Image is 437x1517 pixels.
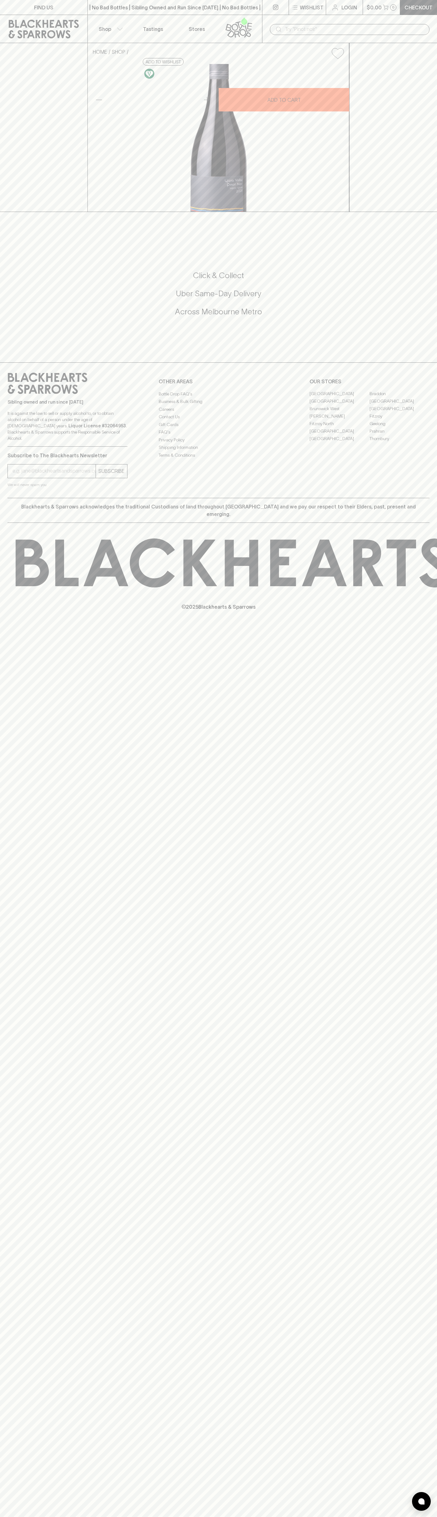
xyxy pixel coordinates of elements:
[285,24,425,34] input: Try "Pinot noir"
[329,46,346,61] button: Add to wishlist
[159,421,279,428] a: Gift Cards
[68,423,126,428] strong: Liquor License #32064953
[159,398,279,405] a: Business & Bulk Gifting
[370,428,430,435] a: Prahran
[418,1498,425,1505] img: bubble-icon
[392,6,395,9] p: 0
[370,435,430,443] a: Thornbury
[370,398,430,405] a: [GEOGRAPHIC_DATA]
[96,464,127,478] button: SUBSCRIBE
[143,58,184,66] button: Add to wishlist
[7,288,430,299] h5: Uber Same-Day Delivery
[310,413,370,420] a: [PERSON_NAME]
[143,25,163,33] p: Tastings
[159,405,279,413] a: Careers
[88,15,132,43] button: Shop
[219,88,349,111] button: ADD TO CART
[88,64,349,212] img: 38890.png
[7,410,127,441] p: It is against the law to sell or supply alcohol to, or to obtain alcohol on behalf of a person un...
[300,4,324,11] p: Wishlist
[175,15,219,43] a: Stores
[267,96,301,104] p: ADD TO CART
[310,398,370,405] a: [GEOGRAPHIC_DATA]
[34,4,53,11] p: FIND US
[370,405,430,413] a: [GEOGRAPHIC_DATA]
[370,420,430,428] a: Geelong
[7,245,430,350] div: Call to action block
[7,307,430,317] h5: Across Melbourne Metro
[159,413,279,421] a: Contact Us
[7,399,127,405] p: Sibling owned and run since [DATE]
[367,4,382,11] p: $0.00
[159,436,279,444] a: Privacy Policy
[310,405,370,413] a: Brunswick West
[143,67,156,80] a: Made without the use of any animal products.
[310,420,370,428] a: Fitzroy North
[12,466,96,476] input: e.g. jane@blackheartsandsparrows.com.au
[7,452,127,459] p: Subscribe to The Blackhearts Newsletter
[310,378,430,385] p: OUR STORES
[159,429,279,436] a: FAQ's
[7,270,430,281] h5: Click & Collect
[370,390,430,398] a: Braddon
[310,435,370,443] a: [GEOGRAPHIC_DATA]
[144,69,154,79] img: Vegan
[405,4,433,11] p: Checkout
[189,25,205,33] p: Stores
[159,451,279,459] a: Terms & Conditions
[112,49,125,55] a: SHOP
[7,482,127,488] p: We will never spam you
[370,413,430,420] a: Fitzroy
[159,390,279,398] a: Bottle Drop FAQ's
[341,4,357,11] p: Login
[131,15,175,43] a: Tastings
[159,378,279,385] p: OTHER AREAS
[93,49,107,55] a: HOME
[99,25,111,33] p: Shop
[159,444,279,451] a: Shipping Information
[310,428,370,435] a: [GEOGRAPHIC_DATA]
[98,467,125,475] p: SUBSCRIBE
[12,503,425,518] p: Blackhearts & Sparrows acknowledges the traditional Custodians of land throughout [GEOGRAPHIC_DAT...
[310,390,370,398] a: [GEOGRAPHIC_DATA]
